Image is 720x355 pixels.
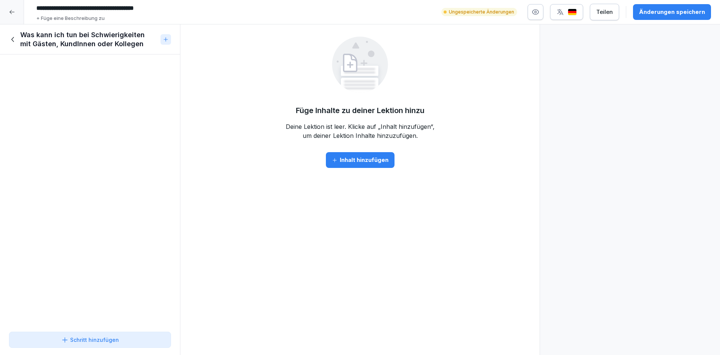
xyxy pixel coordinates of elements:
img: de.svg [568,9,577,16]
div: Inhalt hinzufügen [332,156,388,164]
p: Deine Lektion ist leer. Klicke auf „Inhalt hinzufügen“, um deiner Lektion Inhalte hinzuzufügen. [285,122,435,140]
img: empty.svg [332,36,388,93]
p: Ungespeicherte Änderungen [449,9,514,15]
div: Teilen [596,8,613,16]
div: Änderungen speichern [639,8,705,16]
button: Inhalt hinzufügen [326,152,394,168]
button: Änderungen speichern [633,4,711,20]
h1: Was kann ich tun bei Schwierigkeiten mit Gästen, KundInnen oder Kollegen [20,30,157,48]
button: Teilen [590,4,619,20]
p: + Füge eine Beschreibung zu [36,15,105,22]
h5: Füge Inhalte zu deiner Lektion hinzu [296,105,424,116]
div: Schritt hinzufügen [61,336,119,344]
button: Schritt hinzufügen [9,332,171,348]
